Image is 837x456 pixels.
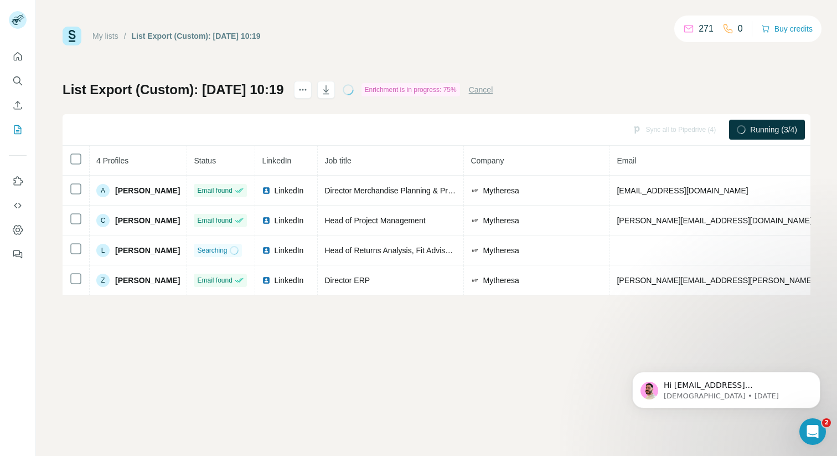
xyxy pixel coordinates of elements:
[483,245,519,256] span: Mytheresa
[197,275,232,285] span: Email found
[617,156,636,165] span: Email
[115,245,180,256] span: [PERSON_NAME]
[294,81,312,99] button: actions
[63,81,284,99] h1: List Export (Custom): [DATE] 10:19
[9,47,27,66] button: Quick start
[469,84,493,95] button: Cancel
[124,30,126,42] li: /
[324,186,463,195] span: Director Merchandise Planning & Pricing
[9,196,27,216] button: Use Surfe API
[197,245,227,255] span: Searching
[483,275,519,286] span: Mytheresa
[9,244,27,264] button: Feedback
[9,120,27,140] button: My lists
[483,185,519,196] span: Mytheresa
[9,95,27,115] button: Enrich CSV
[262,276,271,285] img: LinkedIn logo
[115,215,180,226] span: [PERSON_NAME]
[9,171,27,191] button: Use Surfe on LinkedIn
[132,30,261,42] div: List Export (Custom): [DATE] 10:19
[96,244,110,257] div: L
[361,83,460,96] div: Enrichment is in progress: 75%
[274,245,303,256] span: LinkedIn
[616,349,837,426] iframe: Intercom notifications message
[471,246,479,255] img: company-logo
[115,185,180,196] span: [PERSON_NAME]
[471,156,504,165] span: Company
[63,27,81,45] img: Surfe Logo
[324,216,425,225] span: Head of Project Management
[262,216,271,225] img: LinkedIn logo
[48,43,191,53] p: Message from Christian, sent 4d ago
[96,184,110,197] div: A
[324,276,370,285] span: Director ERP
[194,156,216,165] span: Status
[699,22,714,35] p: 271
[115,275,180,286] span: [PERSON_NAME]
[9,71,27,91] button: Search
[92,32,118,40] a: My lists
[262,156,291,165] span: LinkedIn
[96,156,128,165] span: 4 Profiles
[274,215,303,226] span: LinkedIn
[761,21,813,37] button: Buy credits
[750,124,797,135] span: Running (3/4)
[799,418,826,445] iframe: Intercom live chat
[96,214,110,227] div: C
[738,22,743,35] p: 0
[9,220,27,240] button: Dashboard
[274,185,303,196] span: LinkedIn
[96,274,110,287] div: Z
[324,246,520,255] span: Head of Returns Analysis, Fit Advisory and Measurement
[822,418,831,427] span: 2
[274,275,303,286] span: LinkedIn
[617,216,812,225] span: [PERSON_NAME][EMAIL_ADDRESS][DOMAIN_NAME]
[197,216,232,226] span: Email found
[617,186,748,195] span: [EMAIL_ADDRESS][DOMAIN_NAME]
[48,32,188,162] span: Hi [EMAIL_ADDRESS][PERSON_NAME], I hope you're doing well! I just wanted to check in one last tim...
[324,156,351,165] span: Job title
[471,216,479,225] img: company-logo
[471,276,479,285] img: company-logo
[197,186,232,196] span: Email found
[262,246,271,255] img: LinkedIn logo
[483,215,519,226] span: Mytheresa
[471,186,479,195] img: company-logo
[262,186,271,195] img: LinkedIn logo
